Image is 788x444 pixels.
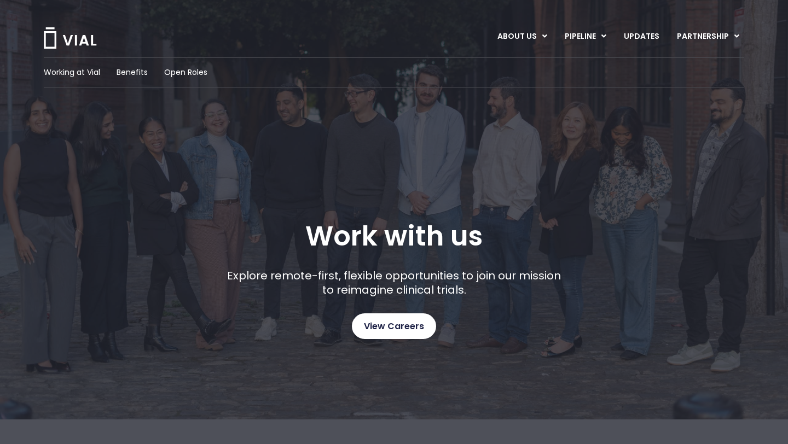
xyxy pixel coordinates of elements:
a: PIPELINEMenu Toggle [556,27,615,46]
h1: Work with us [305,220,483,252]
a: Open Roles [164,67,207,78]
span: View Careers [364,319,424,334]
a: ABOUT USMenu Toggle [489,27,555,46]
a: UPDATES [615,27,668,46]
p: Explore remote-first, flexible opportunities to join our mission to reimagine clinical trials. [223,268,565,297]
a: Benefits [117,67,148,78]
img: Vial Logo [43,27,97,49]
a: Working at Vial [44,67,100,78]
a: PARTNERSHIPMenu Toggle [668,27,748,46]
a: View Careers [352,313,436,339]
